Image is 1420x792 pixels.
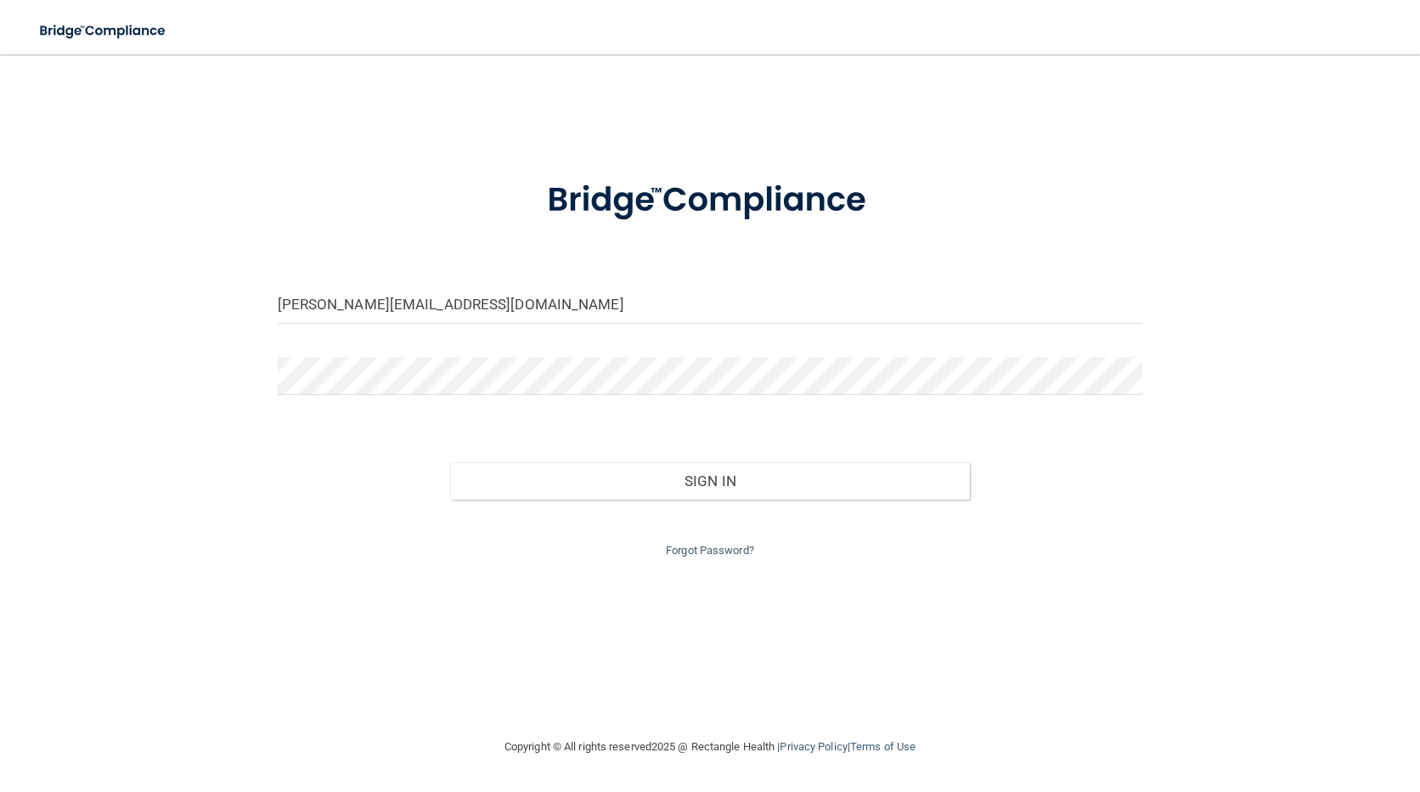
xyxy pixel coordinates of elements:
[278,286,1143,324] input: Email
[780,740,847,753] a: Privacy Policy
[850,740,916,753] a: Terms of Use
[512,156,908,245] img: bridge_compliance_login_screen.278c3ca4.svg
[25,14,182,48] img: bridge_compliance_login_screen.278c3ca4.svg
[666,544,754,557] a: Forgot Password?
[450,462,969,500] button: Sign In
[1126,671,1400,739] iframe: Drift Widget Chat Controller
[400,720,1020,774] div: Copyright © All rights reserved 2025 @ Rectangle Health | |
